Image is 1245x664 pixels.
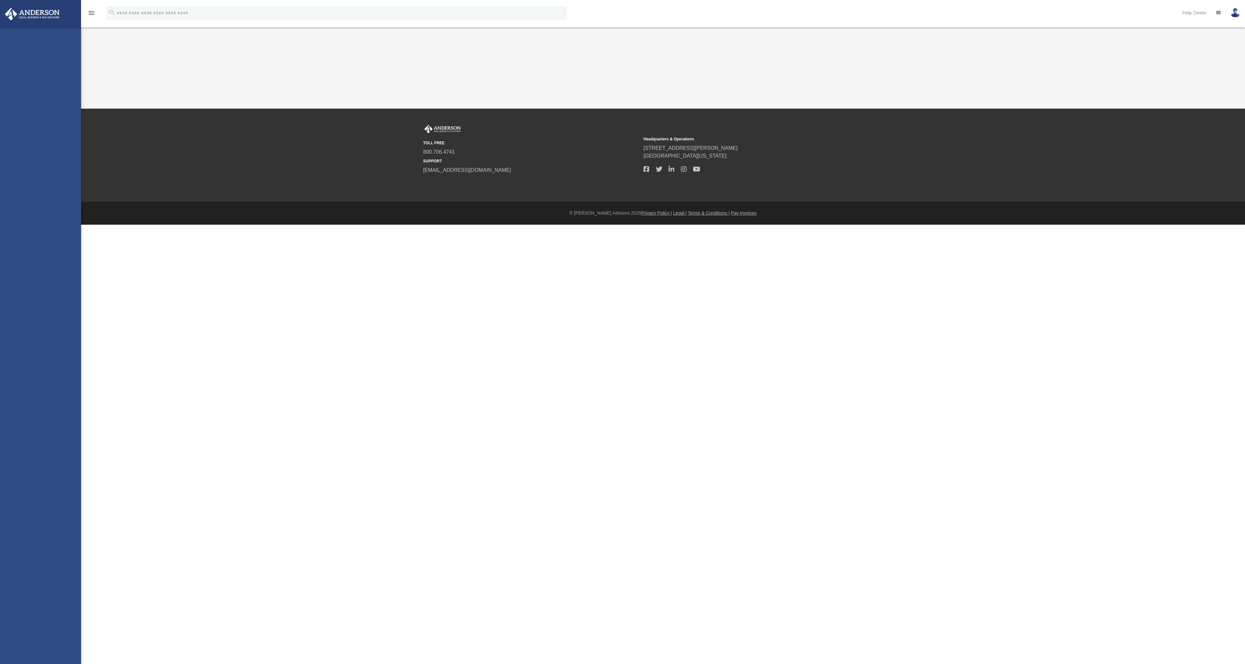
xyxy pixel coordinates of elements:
a: [STREET_ADDRESS][PERSON_NAME] [644,145,738,151]
a: Legal | [673,210,687,216]
a: 800.706.4741 [423,149,455,155]
a: menu [88,12,95,17]
a: Terms & Conditions | [688,210,730,216]
a: Pay Invoices [731,210,756,216]
a: [GEOGRAPHIC_DATA][US_STATE] [644,153,727,159]
a: Privacy Policy | [641,210,672,216]
i: menu [88,9,95,17]
img: User Pic [1230,8,1240,18]
img: Anderson Advisors Platinum Portal [423,125,462,133]
small: TOLL FREE [423,140,639,146]
small: Headquarters & Operations [644,136,860,142]
i: search [108,9,115,16]
small: SUPPORT [423,158,639,164]
img: Anderson Advisors Platinum Portal [3,8,62,20]
div: © [PERSON_NAME] Advisors 2025 [81,210,1245,217]
a: [EMAIL_ADDRESS][DOMAIN_NAME] [423,167,511,173]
